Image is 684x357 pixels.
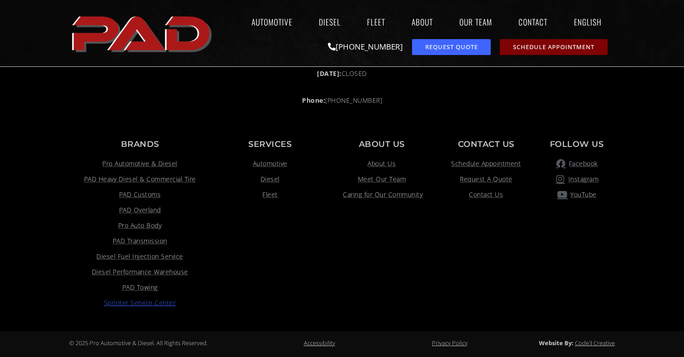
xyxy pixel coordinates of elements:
span: CLOSED [317,68,367,79]
a: Visit link opens in a new tab [74,251,206,262]
a: Fleet [215,189,325,200]
a: Caring for Our Community [334,189,429,200]
span: Automotive [253,158,287,169]
span: PAD Overland [119,205,161,216]
a: PAD Customs [74,189,206,200]
a: YouTube [543,189,610,200]
a: Visit link opens in a new tab [74,282,206,293]
span: PAD Towing [122,282,158,293]
span: Sprinter Service Center [104,297,176,308]
a: Phone:[PHONE_NUMBER] [74,95,610,106]
a: About [403,11,442,32]
p: About Us [334,140,429,148]
a: pro automotive and diesel facebook page [543,158,610,169]
a: schedule repair or service appointment [500,39,608,55]
span: Caring for Our Community [341,189,422,200]
span: Request Quote [425,44,478,50]
a: Visit link opens in a new tab [74,174,206,185]
a: Contact [510,11,556,32]
span: PAD Heavy Diesel & Commercial Tire [84,174,196,185]
div: © 2025 Pro Automotive & Diesel. All Rights Reserved. [69,336,256,350]
a: Visit link opens in a new tab [74,220,206,231]
span: About Us [367,158,396,169]
span: Pro Auto Body [118,220,162,231]
a: Pro Automotive & Diesel [74,158,206,169]
a: Request A Quote [438,174,534,185]
strong: Website By: [539,339,573,347]
a: Automotive [215,158,325,169]
a: pro automotive and diesel home page [69,9,216,58]
strong: Phone: [302,96,325,105]
a: Diesel [215,174,325,185]
span: PAD Customs [119,189,161,200]
p: Brands [74,140,206,148]
a: Visit link opens in a new tab [74,266,206,277]
a: Schedule Appointment [438,158,534,169]
p: Contact us [438,140,534,148]
span: Contact Us [469,189,503,200]
a: [PHONE_NUMBER] [328,41,403,52]
a: About Us [334,158,429,169]
span: Instagram [566,174,599,185]
a: Fleet [358,11,394,32]
a: Our Team [451,11,501,32]
a: Accessibility [304,339,335,347]
span: Request A Quote [460,174,513,185]
img: The image shows the word "PAD" in bold, red, uppercase letters with a slight shadow effect. [69,9,216,58]
a: PAD Transmission [74,236,206,246]
span: Diesel Fuel Injection Service [96,251,183,262]
a: English [565,11,615,32]
a: Diesel [310,11,349,32]
span: [PHONE_NUMBER] [302,95,382,106]
a: Privacy Policy [432,339,468,347]
span: Facebook [567,158,598,169]
p: Follow Us [543,140,610,148]
a: Visit link opens in a new tab [74,297,206,308]
nav: Menu [216,11,615,32]
a: Automotive [243,11,301,32]
span: Meet Our Team [358,174,406,185]
span: Fleet [262,189,278,200]
span: YouTube [568,189,597,200]
p: Services [215,140,325,148]
span: Pro Automotive & Diesel [102,158,177,169]
b: [DATE]: [317,69,342,78]
span: Schedule Appointment [451,158,521,169]
a: Visit link opens in a new tab [74,205,206,216]
span: Diesel [261,174,280,185]
a: Contact Us [438,189,534,200]
span: PAD Transmission [113,236,167,246]
a: Code3 Creative [575,339,615,347]
a: pro automotive and diesel instagram page [543,174,610,185]
span: Schedule Appointment [513,44,594,50]
a: Meet Our Team [334,174,429,185]
span: Diesel Performance Warehouse [92,266,188,277]
a: request a service or repair quote [412,39,491,55]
